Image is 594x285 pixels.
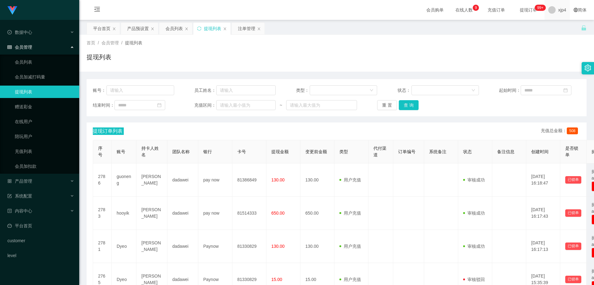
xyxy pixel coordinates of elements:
i: 图标: sync [197,26,201,31]
td: 81330829 [232,230,266,263]
a: 赠送彩金 [15,100,74,113]
td: guoneng [112,163,136,197]
td: dadawei [167,197,198,230]
span: 首页 [87,40,95,45]
sup: 9 [473,5,479,11]
span: 审核成功 [463,244,485,249]
td: 2781 [93,230,112,263]
span: 状态 [463,149,472,154]
span: 团队名称 [172,149,190,154]
td: pay now [198,197,232,230]
i: 图标: form [7,194,12,198]
td: Paynow [198,230,232,263]
div: 提现列表 [204,23,221,34]
i: 图标: down [370,88,373,93]
td: [DATE] 16:17:13 [526,230,560,263]
td: [DATE] 16:17:43 [526,197,560,230]
td: [PERSON_NAME] [136,197,167,230]
button: 重 置 [377,100,397,110]
a: 充值列表 [15,145,74,158]
p: 9 [475,5,477,11]
td: pay now [198,163,232,197]
div: 平台首页 [93,23,110,34]
span: 会员管理 [7,45,32,50]
td: [DATE] 16:18:47 [526,163,560,197]
span: 卡号 [237,149,246,154]
i: 图标: close [223,27,227,31]
span: 类型 [339,149,348,154]
span: 提现列表 [125,40,142,45]
a: customer [7,234,74,247]
span: 银行 [203,149,212,154]
span: 代付渠道 [373,146,386,157]
i: 图标: menu-fold [87,0,108,20]
i: 图标: calendar [563,88,568,92]
i: 图标: close [185,27,188,31]
sup: 163 [535,5,546,11]
span: 持卡人姓名 [141,146,159,157]
span: / [98,40,99,45]
span: 会员管理 [101,40,119,45]
span: 账号： [93,87,106,94]
td: 2786 [93,163,112,197]
i: 图标: calendar [157,103,161,107]
i: 图标: close [112,27,116,31]
span: 提现订单 [517,8,540,12]
span: 产品管理 [7,179,32,184]
a: 图标: dashboard平台首页 [7,220,74,232]
span: 提现金额 [271,149,289,154]
input: 请输入最小值为 [216,100,276,110]
a: 会员加减打码量 [15,71,74,83]
button: 查 询 [399,100,419,110]
span: 用户充值 [339,177,361,182]
span: 充值区间： [194,102,216,109]
span: 内容中心 [7,208,32,213]
td: hooyik [112,197,136,230]
td: 130.00 [300,163,334,197]
i: 图标: setting [584,65,591,71]
span: 用户充值 [339,277,361,282]
span: 类型： [296,87,310,94]
input: 请输入 [216,85,276,95]
span: 员工姓名： [194,87,216,94]
button: 已锁单 [565,276,581,283]
span: 用户充值 [339,211,361,216]
button: 已锁单 [565,243,581,250]
button: 已锁单 [565,176,581,184]
span: 650.00 [271,211,285,216]
span: / [121,40,123,45]
span: 状态： [398,87,411,94]
span: 提现订单列表 [93,127,123,135]
td: 2783 [93,197,112,230]
span: 备注信息 [497,149,514,154]
i: 图标: close [151,27,154,31]
td: dadawei [167,163,198,197]
span: 数据中心 [7,30,32,35]
button: 已锁单 [565,209,581,217]
span: 结束时间： [93,102,114,109]
i: 图标: table [7,45,12,49]
span: 变更前金额 [305,149,327,154]
i: 图标: close [257,27,261,31]
input: 请输入最大值为 [286,100,357,110]
span: 系统备注 [429,149,446,154]
td: dadawei [167,230,198,263]
td: [PERSON_NAME] [136,230,167,263]
div: 注单管理 [238,23,255,34]
img: logo.9652507e.png [7,6,17,15]
span: 508 [567,127,578,134]
span: 充值订单 [484,8,508,12]
span: 序号 [98,146,102,157]
td: 81386849 [232,163,266,197]
span: 起始时间： [499,87,521,94]
a: 会员加扣款 [15,160,74,172]
span: 15.00 [271,277,282,282]
td: 650.00 [300,197,334,230]
a: 陪玩用户 [15,130,74,143]
a: 会员列表 [15,56,74,68]
i: 图标: down [471,88,475,93]
span: 账号 [117,149,125,154]
span: 订单编号 [398,149,415,154]
div: 会员列表 [166,23,183,34]
h1: 提现列表 [87,52,111,62]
